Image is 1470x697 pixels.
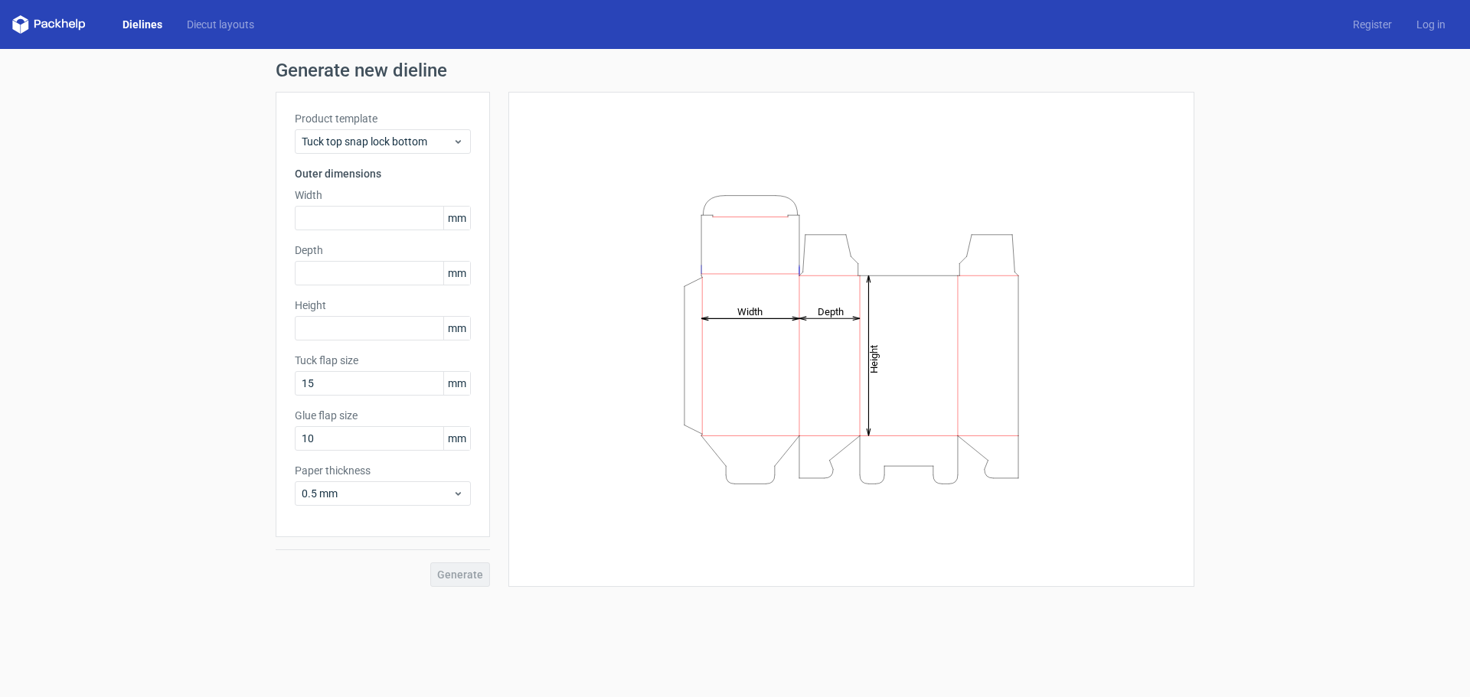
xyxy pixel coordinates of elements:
span: mm [443,207,470,230]
label: Width [295,187,471,203]
tspan: Depth [818,305,844,317]
label: Paper thickness [295,463,471,478]
label: Depth [295,243,471,258]
span: mm [443,372,470,395]
h3: Outer dimensions [295,166,471,181]
label: Glue flap size [295,408,471,423]
tspan: Width [737,305,763,317]
label: Height [295,298,471,313]
label: Product template [295,111,471,126]
a: Log in [1404,17,1458,32]
a: Dielines [110,17,175,32]
span: 0.5 mm [302,486,452,501]
a: Register [1341,17,1404,32]
span: mm [443,427,470,450]
a: Diecut layouts [175,17,266,32]
span: mm [443,317,470,340]
h1: Generate new dieline [276,61,1194,80]
span: mm [443,262,470,285]
label: Tuck flap size [295,353,471,368]
tspan: Height [868,344,880,373]
span: Tuck top snap lock bottom [302,134,452,149]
